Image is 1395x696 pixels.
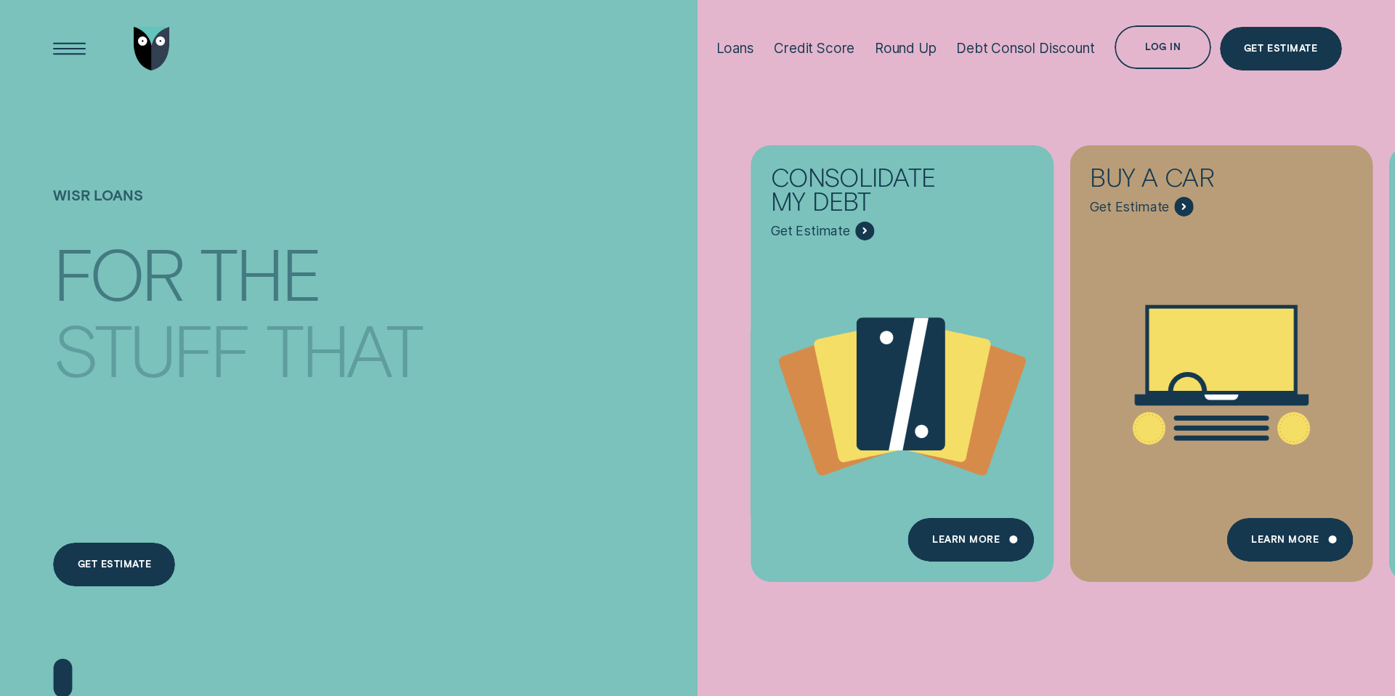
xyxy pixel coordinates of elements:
a: Learn More [1227,518,1353,562]
h1: Wisr loans [53,187,424,231]
a: Learn more [908,518,1034,562]
a: Consolidate my debt - Learn more [751,145,1054,569]
a: Buy a car - Learn more [1070,145,1373,569]
div: Credit Score [774,40,854,57]
div: stuff [53,314,249,381]
div: Buy a car [1090,165,1284,197]
a: Get Estimate [1220,27,1342,70]
h4: For the stuff that can't wait [53,223,424,426]
img: Wisr [134,27,170,70]
div: For [53,238,183,306]
button: Open Menu [48,27,92,70]
button: Log in [1115,25,1211,69]
span: Get Estimate [1090,199,1169,215]
span: Get Estimate [771,223,850,239]
div: that [266,314,421,381]
div: Round Up [875,40,937,57]
div: the [200,238,320,306]
a: Get estimate [53,543,175,586]
div: Loans [716,40,754,57]
div: Debt Consol Discount [956,40,1094,57]
div: Consolidate my debt [771,165,965,221]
